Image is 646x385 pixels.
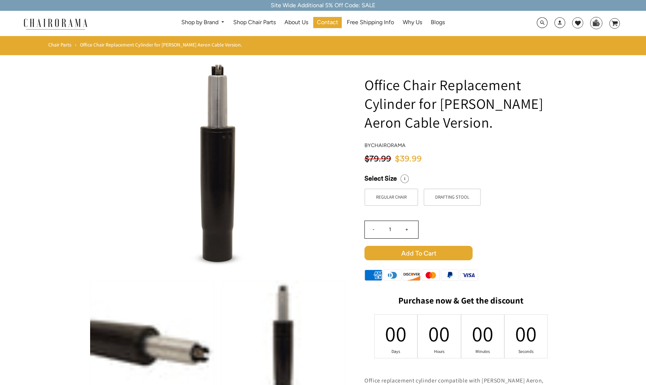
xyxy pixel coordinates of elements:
[364,246,557,260] button: Add to Cart
[313,17,342,28] a: Contact
[230,17,279,28] a: Shop Chair Parts
[364,155,391,163] span: $79.99
[19,17,92,30] img: chairorama
[48,41,71,48] a: Chair Parts
[364,174,397,183] span: Select Size
[364,246,473,260] span: Add to Cart
[431,19,445,26] span: Blogs
[110,57,326,274] img: Office Chair Replacement Cylinder for Herman Miller Aeron Cable Version. - chairorama
[590,17,602,28] img: WhatsApp_Image_2024-07-12_at_16.23.01.webp
[401,174,409,183] i: Select a Size
[48,41,245,52] nav: breadcrumbs
[365,221,382,238] input: -
[435,319,444,348] div: 00
[391,349,401,354] div: Days
[398,221,415,238] input: +
[399,17,426,28] a: Why Us
[391,319,401,348] div: 00
[317,19,338,26] span: Contact
[122,17,504,30] nav: DesktopNavigation
[478,319,487,348] div: 00
[521,349,531,354] div: Seconds
[281,17,312,28] a: About Us
[80,41,242,48] span: Office Chair Replacement Cylinder for [PERSON_NAME] Aeron Cable Version.
[364,189,418,206] label: Regular Chair
[427,17,448,28] a: Blogs
[364,142,557,149] h4: by
[403,19,422,26] span: Why Us
[178,17,229,28] a: Shop by Brand
[435,349,444,354] div: Hours
[347,19,394,26] span: Free Shipping Info
[521,319,531,348] div: 00
[75,41,76,48] span: ›
[478,349,487,354] div: Minutes
[233,19,276,26] span: Shop Chair Parts
[364,75,557,132] h1: Office Chair Replacement Cylinder for [PERSON_NAME] Aeron Cable Version.
[364,295,557,309] h2: Purchase now & Get the discount
[371,142,406,149] a: chairorama
[284,19,308,26] span: About Us
[343,17,398,28] a: Free Shipping Info
[424,189,481,206] label: Drafting Stool
[395,155,422,163] span: $39.99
